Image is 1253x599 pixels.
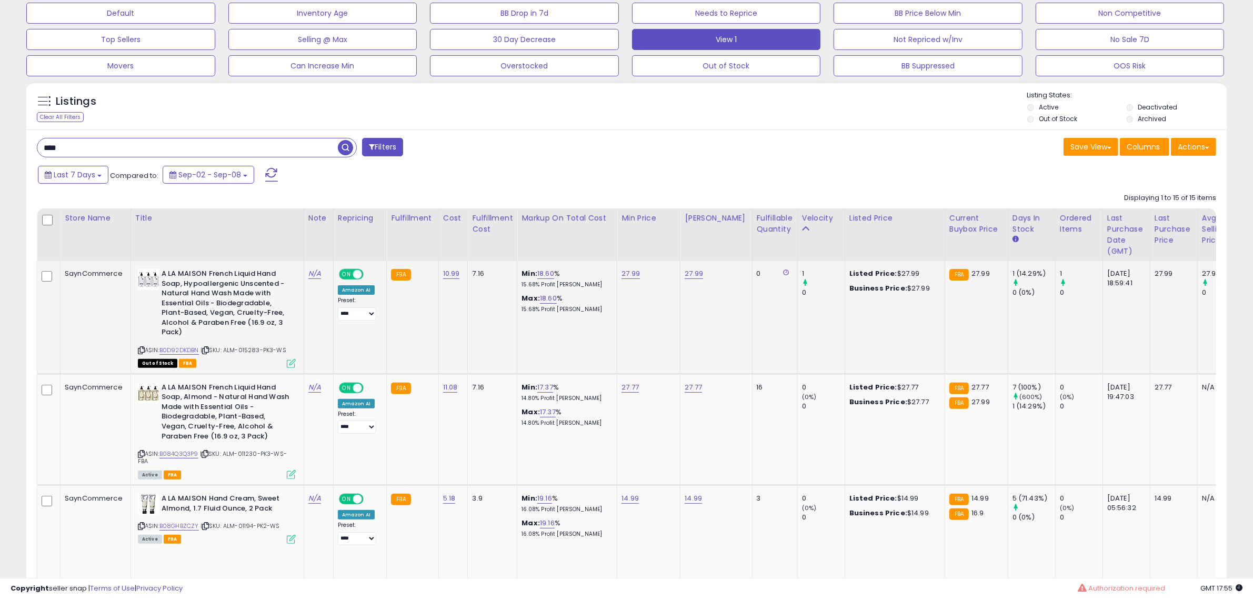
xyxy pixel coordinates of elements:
b: Business Price: [849,508,907,518]
div: $27.77 [849,397,937,407]
a: Privacy Policy [136,583,183,593]
div: 1 (14.29%) [1013,269,1055,278]
div: [DATE] 05:56:32 [1107,494,1142,513]
small: FBA [949,269,969,281]
a: N/A [308,382,321,393]
div: 0 [1060,383,1102,392]
button: Actions [1171,138,1216,156]
b: Business Price: [849,397,907,407]
a: 14.99 [622,493,639,504]
div: Preset: [338,297,379,321]
p: Listing States: [1027,91,1227,101]
span: OFF [362,495,378,504]
div: Fulfillment Cost [472,213,513,235]
div: seller snap | | [11,584,183,594]
p: 16.08% Profit [PERSON_NAME] [522,506,609,513]
div: Displaying 1 to 15 of 15 items [1124,193,1216,203]
a: 5.18 [443,493,456,504]
small: FBA [391,269,410,281]
strong: Copyright [11,583,49,593]
b: Max: [522,518,540,528]
small: Days In Stock. [1013,235,1019,244]
div: Velocity [802,213,840,224]
div: Amazon AI [338,510,375,520]
label: Deactivated [1138,103,1178,112]
div: % [522,494,609,513]
div: 16 [757,383,789,392]
div: Current Buybox Price [949,213,1004,235]
span: FBA [164,471,182,480]
a: 19.16 [540,518,555,528]
span: | SKU: ALM-015283-PK3-WS [201,346,286,354]
a: 18.60 [537,268,554,279]
div: [DATE] 19:47:03 [1107,383,1142,402]
button: BB Suppressed [834,55,1023,76]
button: Not Repriced w/Inv [834,29,1023,50]
img: 41e+0zdpoEL._SL40_.jpg [138,494,159,515]
div: Note [308,213,329,224]
div: Amazon AI [338,399,375,408]
b: A LA MAISON French Liquid Hand Soap, Hypoallergenic Unscented - Natural Hand Wash Made with Essen... [162,269,289,340]
div: [PERSON_NAME] [685,213,747,224]
div: 1 [802,269,845,278]
p: 14.80% Profit [PERSON_NAME] [522,420,609,427]
div: SaynCommerce [65,494,123,503]
span: OFF [362,270,378,279]
div: Avg Selling Price [1202,213,1240,246]
div: Amazon AI [338,285,375,295]
div: 7.16 [472,383,509,392]
button: Filters [362,138,403,156]
a: 27.99 [622,268,640,279]
div: 14.99 [1155,494,1189,503]
a: 17.37 [537,382,553,393]
a: B08GHBZCZY [159,522,199,531]
div: 1 [1060,269,1102,278]
div: Days In Stock [1013,213,1051,235]
div: 0 [1060,288,1102,297]
span: Columns [1127,142,1160,152]
button: Top Sellers [26,29,215,50]
div: 0 [802,383,845,392]
button: No Sale 7D [1036,29,1225,50]
span: Compared to: [110,171,158,181]
img: 51yKgqQKavL._SL40_.jpg [138,383,159,404]
div: 27.99 [1155,269,1189,278]
div: 7 (100%) [1013,383,1055,392]
a: 14.99 [685,493,702,504]
button: Save View [1064,138,1118,156]
div: 27.99 [1202,269,1245,278]
div: Preset: [338,411,379,434]
div: ASIN: [138,494,296,543]
a: 19.16 [537,493,552,504]
div: Cost [443,213,464,224]
small: (0%) [1060,393,1075,401]
a: B084Q3Q3P9 [159,450,198,458]
div: 3.9 [472,494,509,503]
button: Last 7 Days [38,166,108,184]
div: Ordered Items [1060,213,1098,235]
div: $14.99 [849,494,937,503]
h5: Listings [56,94,96,109]
span: ON [340,383,353,392]
span: 16.9 [971,508,984,518]
button: Out of Stock [632,55,821,76]
span: FBA [164,535,182,544]
span: All listings that are currently out of stock and unavailable for purchase on Amazon [138,359,177,368]
div: $27.99 [849,284,937,293]
div: 3 [757,494,789,503]
label: Out of Stock [1039,114,1077,123]
span: 14.99 [971,493,989,503]
div: 0 [1060,494,1102,503]
div: % [522,383,609,402]
small: FBA [949,508,969,520]
div: SaynCommerce [65,269,123,278]
div: 0 [802,288,845,297]
button: 30 Day Decrease [430,29,619,50]
span: OFF [362,383,378,392]
a: N/A [308,268,321,279]
div: $27.99 [849,269,937,278]
div: SaynCommerce [65,383,123,392]
span: 27.99 [971,397,990,407]
span: ON [340,495,353,504]
a: 10.99 [443,268,460,279]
